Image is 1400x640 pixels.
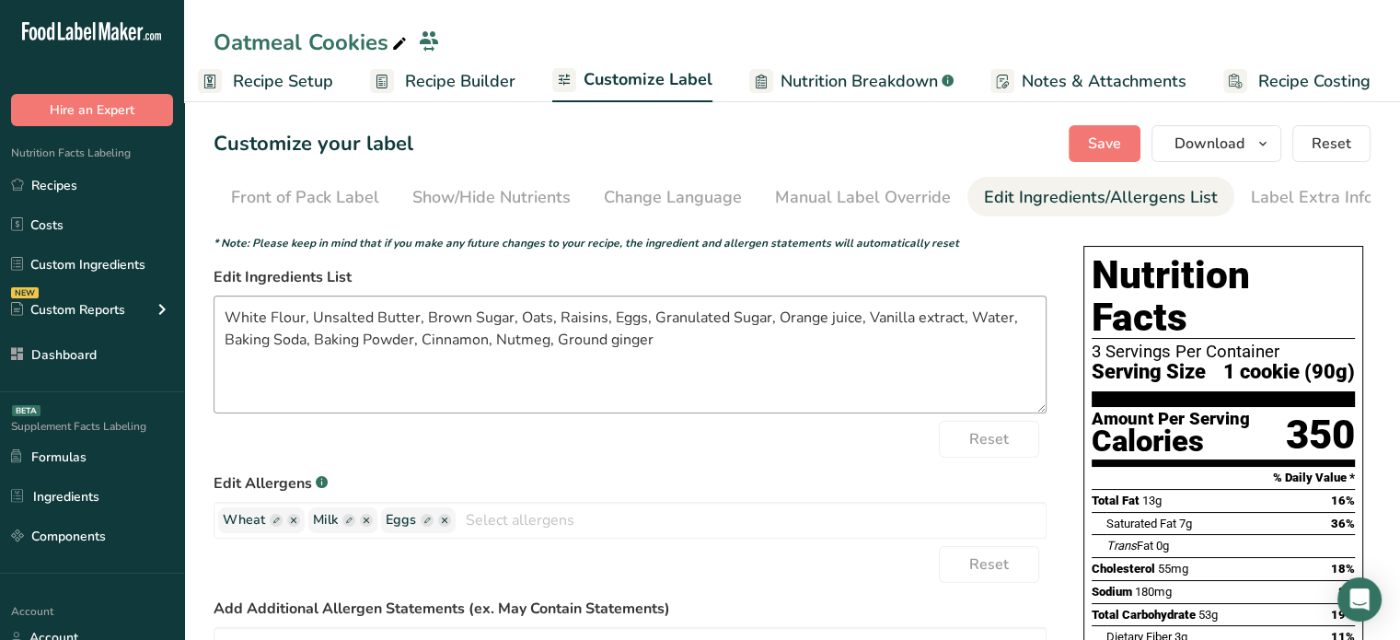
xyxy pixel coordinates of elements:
[214,26,411,59] div: Oatmeal Cookies
[11,300,125,320] div: Custom Reports
[1174,133,1244,155] span: Download
[214,472,1047,495] label: Edit Allergens
[775,185,951,210] div: Manual Label Override
[969,553,1009,576] span: Reset
[969,428,1009,450] span: Reset
[1135,585,1172,599] span: 180mg
[939,546,1039,583] button: Reset
[198,61,333,102] a: Recipe Setup
[584,67,712,92] span: Customize Label
[11,287,39,298] div: NEW
[1331,517,1355,530] span: 36%
[1092,608,1196,622] span: Total Carbohydrate
[223,510,265,530] span: Wheat
[214,598,1047,620] label: Add Additional Allergen Statements (ex. May Contain Statements)
[1331,608,1355,622] span: 19%
[1092,343,1355,361] div: 3 Servings Per Container
[233,69,333,94] span: Recipe Setup
[1286,411,1355,460] div: 350
[412,185,571,210] div: Show/Hide Nutrients
[1106,517,1176,530] span: Saturated Fat
[1179,517,1192,530] span: 7g
[1223,61,1371,102] a: Recipe Costing
[1106,539,1137,553] i: Trans
[604,185,742,210] div: Change Language
[1198,608,1218,622] span: 53g
[1092,562,1155,576] span: Cholesterol
[1142,494,1162,507] span: 13g
[1092,361,1206,384] span: Serving Size
[313,510,338,530] span: Milk
[1069,125,1140,162] button: Save
[370,61,515,102] a: Recipe Builder
[1092,494,1140,507] span: Total Fat
[1158,562,1188,576] span: 55mg
[990,61,1186,102] a: Notes & Attachments
[1292,125,1371,162] button: Reset
[1258,69,1371,94] span: Recipe Costing
[1106,539,1153,553] span: Fat
[984,185,1218,210] div: Edit Ingredients/Allergens List
[1251,185,1373,210] div: Label Extra Info
[1088,133,1121,155] span: Save
[231,185,379,210] div: Front of Pack Label
[1331,562,1355,576] span: 18%
[1092,585,1132,599] span: Sodium
[214,129,413,159] h1: Customize your label
[456,506,1046,534] input: Select allergens
[11,94,173,126] button: Hire an Expert
[12,405,40,416] div: BETA
[1092,467,1355,489] section: % Daily Value *
[1312,133,1351,155] span: Reset
[1092,254,1355,339] h1: Nutrition Facts
[1337,577,1382,622] div: Open Intercom Messenger
[1223,361,1355,384] span: 1 cookie (90g)
[939,421,1039,458] button: Reset
[1151,125,1281,162] button: Download
[552,59,712,103] a: Customize Label
[749,61,954,102] a: Nutrition Breakdown
[386,510,416,530] span: Eggs
[1092,411,1250,428] div: Amount Per Serving
[214,236,959,250] i: * Note: Please keep in mind that if you make any future changes to your recipe, the ingredient an...
[1022,69,1186,94] span: Notes & Attachments
[1092,428,1250,455] div: Calories
[405,69,515,94] span: Recipe Builder
[781,69,938,94] span: Nutrition Breakdown
[1331,494,1355,507] span: 16%
[1156,539,1169,553] span: 0g
[214,266,1047,288] label: Edit Ingredients List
